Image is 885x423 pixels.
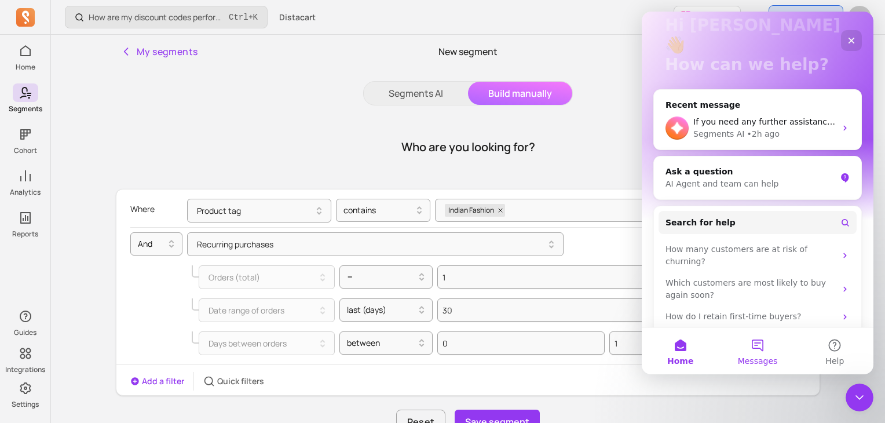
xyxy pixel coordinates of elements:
[155,316,232,363] button: Help
[12,400,39,409] p: Settings
[13,305,38,340] button: Guides
[199,298,335,322] button: Date range of orders
[5,365,45,374] p: Integrations
[24,232,194,256] div: How many customers are at risk of churning?
[105,116,138,129] div: • 2h ago
[17,199,215,223] button: Search for help
[642,12,873,374] iframe: Intercom live chat
[52,116,103,129] div: Segments AI
[468,82,572,105] button: Build manually
[9,104,42,114] p: Segments
[24,205,94,217] span: Search for help
[229,12,248,23] kbd: Ctrl
[17,261,215,294] div: Which customers are most likely to buy again soon?
[25,345,52,353] span: Home
[199,265,335,289] button: Orders (total)
[17,294,215,316] div: How do I retain first-time buyers?
[217,375,264,387] p: Quick filters
[674,6,741,29] button: Earn $200
[229,11,258,23] span: +
[199,331,335,355] button: Days between orders
[130,375,184,387] button: Add a filter
[24,166,194,178] div: AI Agent and team can help
[203,375,264,387] button: Quick filters
[187,232,564,256] button: Recurring purchases
[65,6,268,28] button: How are my discount codes performing daily?Ctrl+K
[10,188,41,197] p: Analytics
[184,345,202,353] span: Help
[437,298,777,322] input: Value for filter clause
[24,299,194,311] div: How do I retain first-time buyers?
[14,146,37,155] p: Cohort
[12,144,220,188] div: Ask a questionAI Agent and team can help
[187,199,331,223] button: Product tag
[253,13,258,22] kbd: K
[17,227,215,261] div: How many customers are at risk of churning?
[77,316,154,363] button: Messages
[609,331,777,355] input: Value for filter clause
[437,331,605,355] input: Value for filter clause
[437,265,777,289] input: Value for filter clause
[89,12,224,23] p: How are my discount codes performing daily?
[272,7,323,28] button: Distacart
[438,45,498,59] p: New segment
[445,204,496,217] span: Indian Fashion
[130,199,155,220] p: Where
[769,5,843,30] button: 5 files ready
[16,63,35,72] p: Home
[279,12,316,23] span: Distacart
[401,139,535,155] h1: Who are you looking for?
[846,384,873,411] iframe: Intercom live chat
[435,199,778,222] button: Indian Fashion
[848,6,871,29] img: avatar
[14,328,36,337] p: Guides
[199,19,220,39] div: Close
[364,82,468,105] button: Segments AI
[12,229,38,239] p: Reports
[24,265,194,290] div: Which customers are most likely to buy again soon?
[116,40,202,63] button: My segments
[96,345,136,353] span: Messages
[743,6,766,29] button: Toggle dark mode
[24,154,194,166] div: Ask a question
